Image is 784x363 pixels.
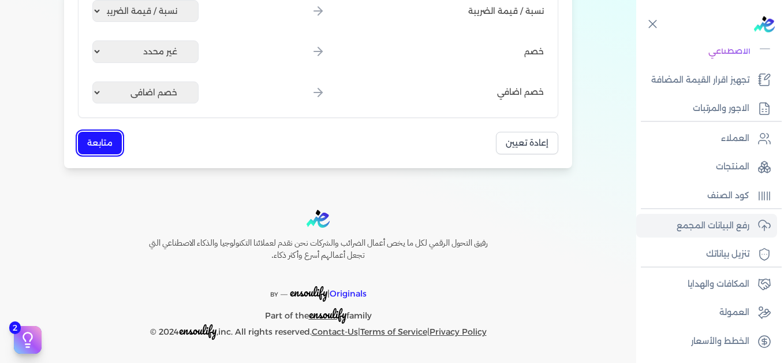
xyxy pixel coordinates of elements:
a: Privacy Policy [430,327,487,337]
p: رفع البيانات المجمع [677,218,749,234]
span: ensoulify [290,283,327,301]
a: المكافات والهدايا [636,272,777,297]
span: خصم اضافي [497,86,544,98]
p: © 2024 ,inc. All rights reserved. | | [124,323,512,340]
a: المنتجات [636,155,777,179]
a: العمولة [636,301,777,325]
a: رفع البيانات المجمع [636,214,777,238]
img: logo [754,16,775,32]
span: نسبة / قيمة الضريبة [468,5,544,17]
p: تنزيل بياناتك [706,247,749,262]
span: خصم [524,46,544,58]
h6: رفيق التحول الرقمي لكل ما يخص أعمال الضرائب والشركات نحن نقدم لعملائنا التكنولوجيا والذكاء الاصطن... [124,237,512,262]
p: Part of the family [124,302,512,324]
span: 2 [9,321,21,334]
sup: __ [281,288,288,295]
button: متابعة [78,132,122,154]
a: الاجور والمرتبات [636,97,777,121]
p: كود الصنف [707,188,749,203]
p: | [124,271,512,302]
p: الخطط والأسعار [691,334,749,349]
p: المنتجات [716,160,749,175]
a: Contact-Us [312,327,358,337]
a: العملاء [636,127,777,151]
button: إعادة تعيين [496,132,558,154]
img: logo [307,210,330,228]
a: الخطط والأسعار [636,329,777,354]
p: العمولة [719,305,749,320]
span: ensoulify [309,305,346,323]
p: العملاء [721,131,749,146]
button: 2 [14,326,42,354]
p: الاجور والمرتبات [693,101,749,116]
span: BY [270,291,278,298]
a: تجهيز اقرار القيمة المضافة [636,68,777,92]
span: Originals [330,288,367,299]
p: المكافات والهدايا [688,277,749,292]
a: ensoulify [309,310,346,321]
span: ensoulify [179,321,216,339]
a: كود الصنف [636,184,777,208]
a: تنزيل بياناتك [636,242,777,266]
p: تجهيز اقرار القيمة المضافة [651,73,749,88]
a: Terms of Service [360,327,427,337]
